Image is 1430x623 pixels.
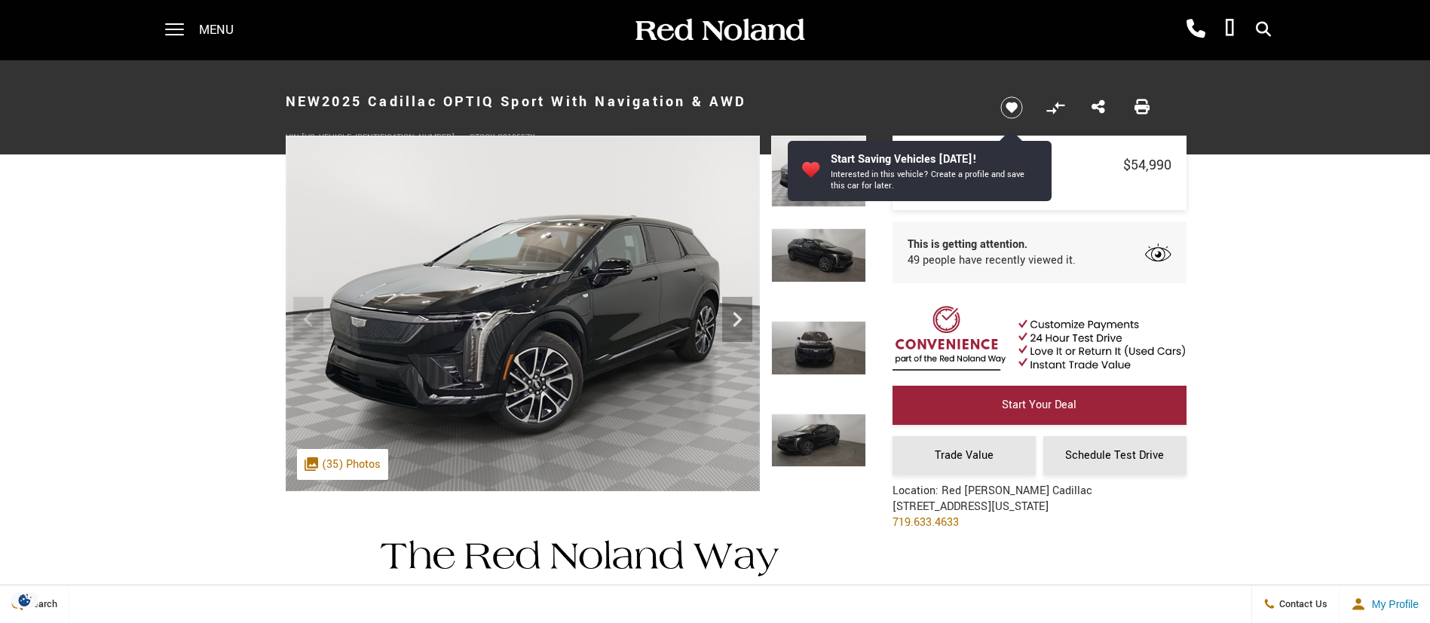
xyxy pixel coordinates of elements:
[1275,597,1327,611] span: Contact Us
[8,592,42,608] img: Opt-Out Icon
[297,449,388,480] div: (35) Photos
[470,132,498,143] span: Stock:
[498,132,535,143] span: C212557X
[1043,436,1187,475] a: Schedule Test Drive
[908,155,1171,175] a: Price $54,990
[771,414,866,468] img: New 2025 Black Cadillac Sport image 4
[286,92,323,111] strong: New
[908,175,1171,191] a: Details
[1002,397,1076,413] span: Start Your Deal
[893,386,1187,425] a: Start Your Deal
[1092,98,1105,118] a: Share this New 2025 Cadillac OPTIQ Sport With Navigation & AWD
[908,157,1123,174] span: Price
[1135,98,1150,118] a: Print this New 2025 Cadillac OPTIQ Sport With Navigation & AWD
[286,72,975,132] h1: 2025 Cadillac OPTIQ Sport With Navigation & AWD
[893,483,1092,542] div: Location: Red [PERSON_NAME] Cadillac [STREET_ADDRESS][US_STATE]
[302,132,455,143] span: [US_VEHICLE_IDENTIFICATION_NUMBER]
[995,96,1028,120] button: Save vehicle
[1123,155,1171,175] span: $54,990
[1366,598,1419,610] span: My Profile
[908,237,1076,252] span: This is getting attention.
[632,17,806,44] img: Red Noland Auto Group
[1065,447,1164,463] span: Schedule Test Drive
[771,321,866,375] img: New 2025 Black Cadillac Sport image 3
[771,228,866,282] img: New 2025 Black Cadillac Sport image 2
[908,252,1076,268] span: 49 people have recently viewed it.
[8,592,42,608] section: Click to Open Cookie Consent Modal
[286,132,302,143] span: VIN:
[1044,96,1067,119] button: Compare vehicle
[722,297,752,342] div: Next
[286,136,760,491] img: New 2025 Black Cadillac Sport image 1
[1340,585,1430,623] button: Open user profile menu
[893,436,1036,475] a: Trade Value
[935,447,994,463] span: Trade Value
[893,515,959,530] a: 719.633.4633
[771,136,866,207] img: New 2025 Black Cadillac Sport image 1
